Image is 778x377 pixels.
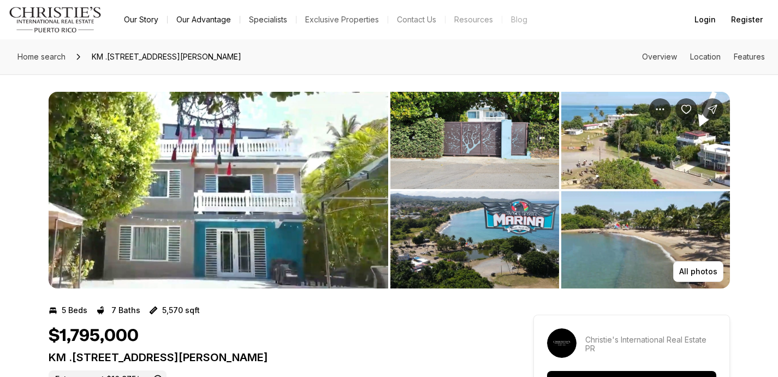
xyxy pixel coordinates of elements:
a: Our Story [115,12,167,27]
button: View image gallery [390,191,559,288]
button: Property options [649,98,671,120]
span: Register [731,15,763,24]
button: View image gallery [390,92,559,189]
a: Skip to: Features [734,52,765,61]
span: KM .[STREET_ADDRESS][PERSON_NAME] [87,48,246,66]
p: 7 Baths [111,306,140,315]
a: Home search [13,48,70,66]
button: Register [724,9,769,31]
button: View image gallery [49,92,388,288]
button: Share Property: KM .7 BLACK EAGLE WAY [702,98,723,120]
a: Specialists [240,12,296,27]
span: Home search [17,52,66,61]
button: 7 Baths [96,302,140,319]
button: Contact Us [388,12,445,27]
img: logo [9,7,102,33]
p: 5 Beds [62,306,87,315]
span: Login [694,15,716,24]
h1: $1,795,000 [49,326,139,346]
li: 2 of 12 [390,92,730,288]
button: All photos [673,261,723,282]
li: 1 of 12 [49,92,388,288]
button: Login [688,9,722,31]
a: Skip to: Overview [642,52,677,61]
nav: Page section menu [642,52,765,61]
div: Listing Photos [49,92,730,288]
a: Our Advantage [168,12,240,27]
p: 5,570 sqft [162,306,200,315]
p: KM .[STREET_ADDRESS][PERSON_NAME] [49,351,494,364]
button: Save Property: KM .7 BLACK EAGLE WAY [675,98,697,120]
button: View image gallery [561,92,730,189]
a: Blog [502,12,536,27]
p: All photos [679,267,717,276]
button: View image gallery [561,191,730,288]
p: Christie's International Real Estate PR [585,335,716,353]
a: Skip to: Location [690,52,721,61]
a: Resources [446,12,502,27]
a: Exclusive Properties [296,12,388,27]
